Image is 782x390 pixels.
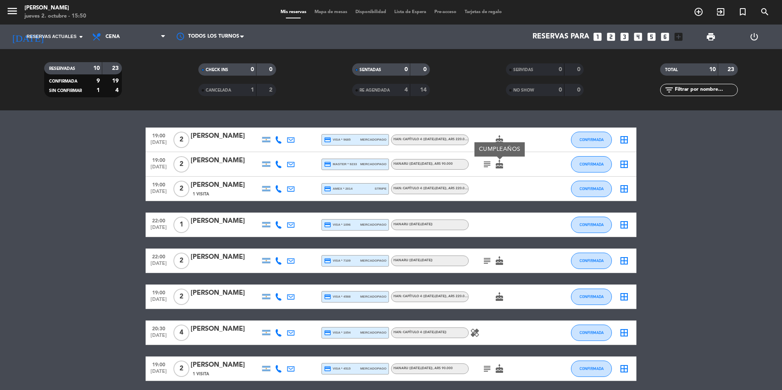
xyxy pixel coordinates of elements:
span: [DATE] [148,225,169,234]
span: visa * 9685 [324,136,351,143]
i: add_circle_outline [694,7,703,17]
span: 2 [173,289,189,305]
input: Filtrar por nombre... [674,85,737,94]
i: arrow_drop_down [76,32,86,42]
button: CONFIRMADA [571,253,612,269]
span: stripe [375,186,387,191]
span: Pre-acceso [430,10,461,14]
strong: 0 [577,87,582,93]
div: [PERSON_NAME] [191,360,260,370]
button: CONFIRMADA [571,156,612,173]
i: looks_two [606,31,616,42]
span: visa * 1096 [324,221,351,229]
i: looks_4 [633,31,643,42]
i: filter_list [664,85,674,95]
i: subject [482,256,492,266]
span: visa * 4588 [324,293,351,300]
span: Hanaru ([DATE]-[DATE]) [393,223,433,226]
span: visa * 7109 [324,257,351,264]
strong: 9 [97,78,100,84]
span: RESERVADAS [49,67,75,71]
div: [PERSON_NAME] [191,155,260,166]
i: border_all [619,159,629,169]
span: CONFIRMADA [580,137,604,142]
span: mercadopago [360,137,387,142]
div: [PERSON_NAME] [191,324,260,334]
i: credit_card [324,293,331,300]
strong: 0 [559,87,562,93]
strong: 23 [112,65,120,71]
span: 20:30 [148,323,169,333]
span: TOTAL [665,68,678,72]
div: CUMPLEAÑOS [474,142,525,157]
span: 19:00 [148,155,169,164]
i: credit_card [324,329,331,336]
strong: 0 [404,67,408,72]
span: Han: Capítulo 4 ([DATE]-[DATE]) [393,187,469,190]
span: Han: Capítulo 4 ([DATE]-[DATE]) [393,138,469,141]
span: CONFIRMADA [580,294,604,299]
span: RE AGENDADA [360,88,390,92]
span: [DATE] [148,333,169,342]
span: 22:00 [148,251,169,261]
span: SIN CONFIRMAR [49,89,82,93]
i: cake [494,364,504,374]
i: cake [494,292,504,302]
i: healing [470,328,480,338]
i: credit_card [324,161,331,168]
span: Han: Capítulo 4 ([DATE]-[DATE]) [393,295,469,298]
i: border_all [619,135,629,145]
span: mercadopago [360,222,387,227]
i: looks_3 [619,31,630,42]
i: border_all [619,328,629,338]
i: search [760,7,770,17]
i: cake [494,256,504,266]
button: CONFIRMADA [571,325,612,341]
i: turned_in_not [738,7,748,17]
i: credit_card [324,185,331,193]
span: 2 [173,181,189,197]
i: border_all [619,292,629,302]
span: 19:00 [148,287,169,297]
div: jueves 2. octubre - 15:50 [25,12,86,20]
i: border_all [619,220,629,230]
span: , ARS 220.000 [447,138,469,141]
strong: 0 [251,67,254,72]
strong: 0 [577,67,582,72]
i: credit_card [324,365,331,372]
span: CONFIRMADA [580,186,604,191]
span: mercadopago [360,294,387,299]
span: , ARS 220.000 [447,187,469,190]
span: 2 [173,132,189,148]
i: looks_one [592,31,603,42]
span: Cena [106,34,120,40]
div: [PERSON_NAME] [191,252,260,262]
span: CONFIRMADA [580,258,604,263]
span: Han: Capítulo 4 ([DATE]-[DATE]) [393,331,447,334]
div: LOG OUT [733,25,776,49]
button: CONFIRMADA [571,132,612,148]
span: Hanaru ([DATE]-[DATE]) [393,162,453,166]
button: menu [6,5,18,20]
span: CONFIRMADA [580,330,604,335]
strong: 0 [559,67,562,72]
span: 2 [173,156,189,173]
strong: 10 [93,65,100,71]
i: looks_6 [660,31,670,42]
div: [PERSON_NAME] [191,180,260,191]
span: Hanaru ([DATE]-[DATE]) [393,259,433,262]
div: [PERSON_NAME] [191,288,260,298]
i: [DATE] [6,28,49,46]
button: CONFIRMADA [571,289,612,305]
span: , ARS 90.000 [433,367,453,370]
div: [PERSON_NAME] [191,131,260,141]
span: , ARS 90.000 [433,162,453,166]
span: CHECK INS [206,68,228,72]
i: menu [6,5,18,17]
span: mercadopago [360,330,387,335]
span: Reservas actuales [27,33,76,40]
span: 4 [173,325,189,341]
strong: 4 [115,87,120,93]
span: CONFIRMADA [580,366,604,371]
i: power_settings_new [749,32,759,42]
